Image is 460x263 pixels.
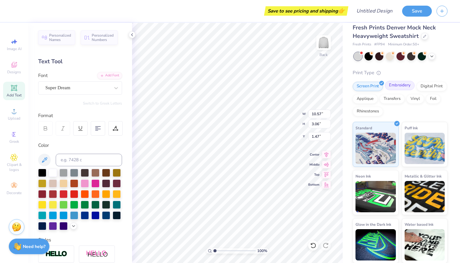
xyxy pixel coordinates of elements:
[355,173,371,179] span: Neon Ink
[97,72,122,79] div: Add Font
[86,250,108,258] img: Shadow
[308,183,319,187] span: Bottom
[406,94,424,104] div: Vinyl
[353,69,447,76] div: Print Type
[319,52,328,58] div: Back
[355,133,396,164] img: Standard
[426,94,441,104] div: Foil
[308,173,319,177] span: Top
[38,57,122,66] div: Text Tool
[385,81,415,90] div: Embroidery
[405,173,442,179] span: Metallic & Glitter Ink
[405,221,433,228] span: Water based Ink
[353,107,383,116] div: Rhinestones
[353,94,378,104] div: Applique
[355,221,391,228] span: Glow in the Dark Ink
[380,94,405,104] div: Transfers
[317,36,330,49] img: Back
[405,125,418,131] span: Puff Ink
[353,82,383,91] div: Screen Print
[417,82,447,91] div: Digital Print
[374,42,385,47] span: # FP94
[7,190,22,195] span: Decorate
[9,139,19,144] span: Greek
[49,33,71,42] span: Personalized Names
[308,162,319,167] span: Middle
[338,7,345,14] span: 👉
[7,93,22,98] span: Add Text
[3,162,25,172] span: Clipart & logos
[402,6,432,17] button: Save
[351,5,397,17] input: Untitled Design
[355,181,396,212] img: Neon Ink
[38,72,48,79] label: Font
[353,42,371,47] span: Fresh Prints
[23,244,45,250] strong: Need help?
[405,133,445,164] img: Puff Ink
[355,229,396,260] img: Glow in the Dark Ink
[353,24,436,40] span: Fresh Prints Denver Mock Neck Heavyweight Sweatshirt
[8,116,20,121] span: Upload
[405,181,445,212] img: Metallic & Glitter Ink
[38,236,122,244] div: Styles
[38,112,123,119] div: Format
[405,229,445,260] img: Water based Ink
[257,248,267,254] span: 100 %
[7,46,22,51] span: Image AI
[38,142,122,149] div: Color
[45,250,67,258] img: Stroke
[92,33,114,42] span: Personalized Numbers
[388,42,419,47] span: Minimum Order: 50 +
[308,152,319,157] span: Center
[355,125,372,131] span: Standard
[83,101,122,106] button: Switch to Greek Letters
[56,154,122,166] input: e.g. 7428 c
[7,70,21,75] span: Designs
[266,6,347,16] div: Save to see pricing and shipping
